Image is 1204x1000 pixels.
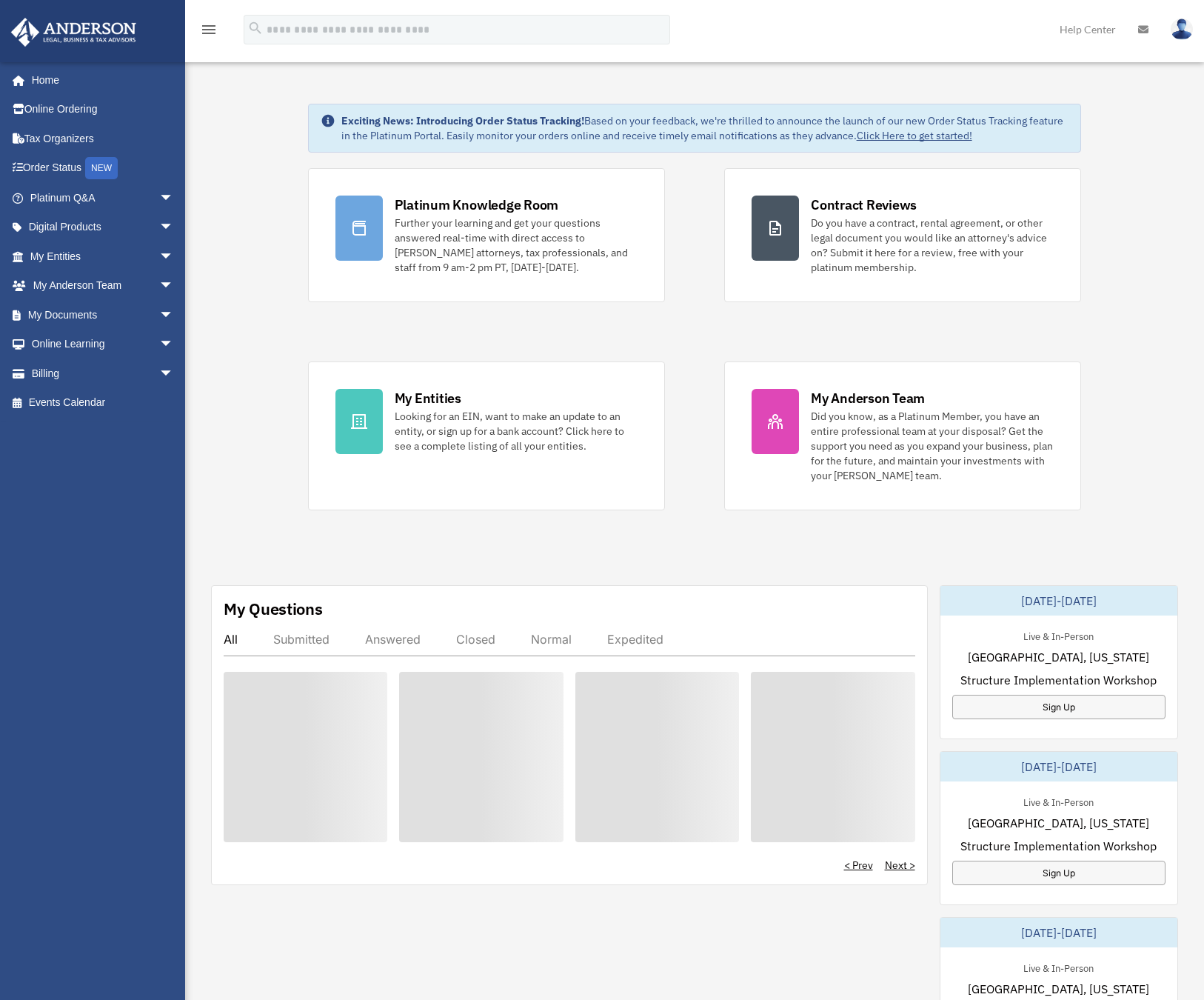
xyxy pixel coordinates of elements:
[395,389,461,407] div: My Entities
[10,183,196,213] a: Platinum Q&Aarrow_drop_down
[952,695,1166,719] a: Sign Up
[159,300,189,330] span: arrow_drop_down
[844,858,873,873] a: < Prev
[10,65,189,95] a: Home
[308,168,665,302] a: Platinum Knowledge Room Further your learning and get your questions answered real-time with dire...
[940,586,1178,616] div: [DATE]-[DATE]
[940,918,1178,947] div: [DATE]-[DATE]
[724,168,1081,302] a: Contract Reviews Do you have a contract, rental agreement, or other legal document you would like...
[395,216,638,275] div: Further your learning and get your questions answered real-time with direct access to [PERSON_NAM...
[456,632,495,647] div: Closed
[811,196,917,214] div: Contract Reviews
[811,389,925,407] div: My Anderson Team
[10,153,196,184] a: Order StatusNEW
[85,157,118,179] div: NEW
[10,359,196,388] a: Billingarrow_drop_down
[885,858,915,873] a: Next >
[811,409,1054,483] div: Did you know, as a Platinum Member, you have an entire professional team at your disposal? Get th...
[365,632,421,647] div: Answered
[724,361,1081,510] a: My Anderson Team Did you know, as a Platinum Member, you have an entire professional team at your...
[159,183,189,213] span: arrow_drop_down
[968,814,1149,832] span: [GEOGRAPHIC_DATA], [US_STATE]
[10,388,196,418] a: Events Calendar
[1171,19,1193,40] img: User Pic
[341,113,1069,143] div: Based on your feedback, we're thrilled to announce the launch of our new Order Status Tracking fe...
[247,20,264,36] i: search
[10,330,196,359] a: Online Learningarrow_drop_down
[224,632,238,647] div: All
[308,361,665,510] a: My Entities Looking for an EIN, want to make an update to an entity, or sign up for a bank accoun...
[159,359,189,389] span: arrow_drop_down
[10,271,196,301] a: My Anderson Teamarrow_drop_down
[395,196,559,214] div: Platinum Knowledge Room
[10,241,196,271] a: My Entitiesarrow_drop_down
[10,213,196,242] a: Digital Productsarrow_drop_down
[1011,959,1106,975] div: Live & In-Person
[200,26,218,39] a: menu
[341,114,584,127] strong: Exciting News: Introducing Order Status Tracking!
[968,980,1149,998] span: [GEOGRAPHIC_DATA], [US_STATE]
[1011,793,1106,809] div: Live & In-Person
[10,124,196,153] a: Tax Organizers
[7,18,141,47] img: Anderson Advisors Platinum Portal
[273,632,330,647] div: Submitted
[200,21,218,39] i: menu
[531,632,572,647] div: Normal
[395,409,638,453] div: Looking for an EIN, want to make an update to an entity, or sign up for a bank account? Click her...
[811,216,1054,275] div: Do you have a contract, rental agreement, or other legal document you would like an attorney's ad...
[857,129,972,142] a: Click Here to get started!
[960,837,1157,855] span: Structure Implementation Workshop
[159,330,189,360] span: arrow_drop_down
[224,598,323,620] div: My Questions
[159,213,189,243] span: arrow_drop_down
[159,241,189,272] span: arrow_drop_down
[607,632,663,647] div: Expedited
[968,648,1149,666] span: [GEOGRAPHIC_DATA], [US_STATE]
[960,671,1157,689] span: Structure Implementation Workshop
[940,752,1178,781] div: [DATE]-[DATE]
[10,300,196,330] a: My Documentsarrow_drop_down
[952,861,1166,885] a: Sign Up
[159,271,189,301] span: arrow_drop_down
[10,95,196,124] a: Online Ordering
[1011,627,1106,643] div: Live & In-Person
